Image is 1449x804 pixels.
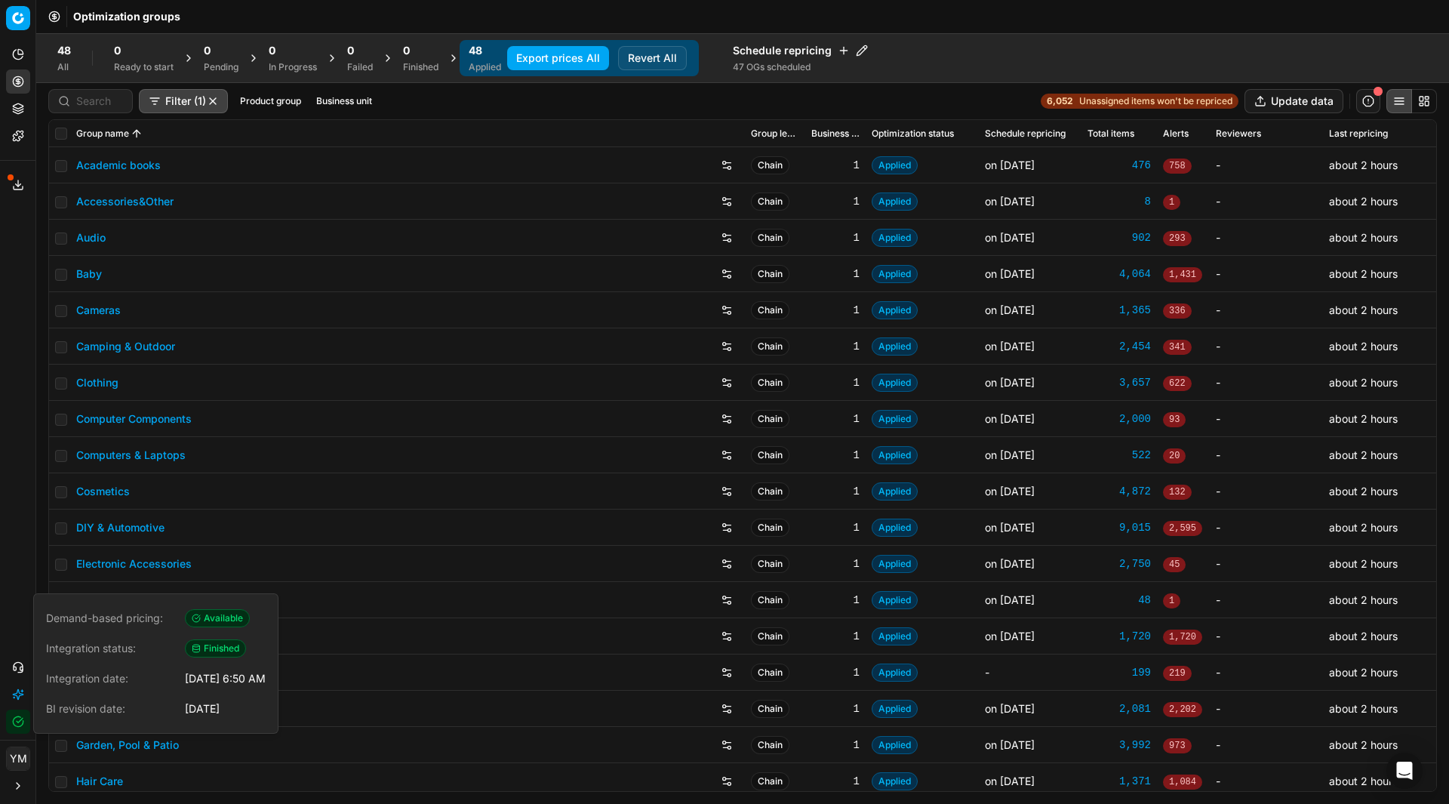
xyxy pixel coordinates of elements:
[985,128,1066,140] span: Schedule repricing
[1329,303,1398,316] span: about 2 hours
[1163,485,1192,500] span: 132
[185,639,246,658] span: Finished
[204,43,211,58] span: 0
[1088,484,1151,499] a: 4,872
[618,46,687,70] button: Revert All
[811,339,860,354] div: 1
[76,230,106,245] a: Audio
[751,446,789,464] span: Chain
[985,593,1035,606] span: on [DATE]
[1216,128,1261,140] span: Reviewers
[1079,95,1232,107] span: Unassigned items won't be repriced
[811,230,860,245] div: 1
[1088,629,1151,644] a: 1,720
[811,266,860,282] div: 1
[872,193,918,211] span: Applied
[1210,183,1323,220] td: -
[269,61,317,73] div: In Progress
[733,61,868,73] div: 47 OGs scheduled
[1329,593,1398,606] span: about 2 hours
[1329,775,1398,787] span: about 2 hours
[1329,485,1398,497] span: about 2 hours
[751,374,789,392] span: Chain
[811,593,860,608] div: 1
[1088,774,1151,789] a: 1,371
[872,700,918,718] span: Applied
[811,701,860,716] div: 1
[751,555,789,573] span: Chain
[76,303,121,318] a: Cameras
[6,747,30,771] button: YM
[985,521,1035,534] span: on [DATE]
[811,448,860,463] div: 1
[76,94,123,109] input: Search
[1163,775,1202,790] span: 1,084
[872,156,918,174] span: Applied
[1329,412,1398,425] span: about 2 hours
[751,193,789,211] span: Chain
[1088,665,1151,680] div: 199
[1163,340,1192,355] span: 341
[985,557,1035,570] span: on [DATE]
[811,629,860,644] div: 1
[469,61,501,73] div: Applied
[1210,763,1323,799] td: -
[985,195,1035,208] span: on [DATE]
[57,61,71,73] div: All
[733,43,868,58] h4: Schedule repricing
[751,301,789,319] span: Chain
[872,337,918,356] span: Applied
[403,61,438,73] div: Finished
[1088,448,1151,463] a: 522
[1088,520,1151,535] div: 9,015
[1163,666,1192,681] span: 219
[1210,510,1323,546] td: -
[1329,702,1398,715] span: about 2 hours
[811,556,860,571] div: 1
[76,556,192,571] a: Electronic Accessories
[204,61,238,73] div: Pending
[57,43,71,58] span: 48
[1329,231,1398,244] span: about 2 hours
[469,43,482,58] span: 48
[751,627,789,645] span: Chain
[751,410,789,428] span: Chain
[1163,412,1186,427] span: 93
[46,701,179,716] span: BI revision date:
[751,664,789,682] span: Chain
[46,641,179,656] span: Integration status:
[76,448,186,463] a: Computers & Laptops
[76,158,161,173] a: Academic books
[1163,376,1192,391] span: 622
[1386,753,1423,789] div: Open Intercom Messenger
[269,43,275,58] span: 0
[1088,556,1151,571] a: 2,750
[1210,292,1323,328] td: -
[1047,95,1073,107] strong: 6,052
[1329,448,1398,461] span: about 2 hours
[872,265,918,283] span: Applied
[1329,521,1398,534] span: about 2 hours
[872,128,954,140] span: Optimization status
[1210,437,1323,473] td: -
[1329,666,1398,679] span: about 2 hours
[1088,738,1151,753] div: 3,992
[76,266,102,282] a: Baby
[76,738,179,753] a: Garden, Pool & Patio
[1088,593,1151,608] a: 48
[1163,159,1192,174] span: 758
[1163,231,1192,246] span: 293
[1163,702,1202,717] span: 2,202
[1088,701,1151,716] a: 2,081
[1163,303,1192,319] span: 336
[1210,691,1323,727] td: -
[76,128,129,140] span: Group name
[1088,303,1151,318] div: 1,365
[1088,375,1151,390] a: 3,657
[1163,521,1202,536] span: 2,595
